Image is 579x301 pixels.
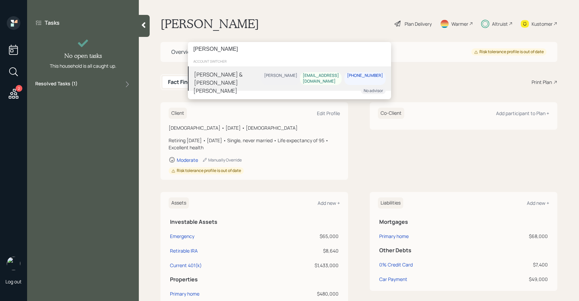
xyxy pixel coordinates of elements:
[264,73,297,79] div: [PERSON_NAME]
[188,56,391,66] div: account switcher
[364,88,383,94] div: No advisor
[193,87,237,95] div: [PERSON_NAME]
[347,73,383,79] div: [PHONE_NUMBER]
[194,70,261,87] div: [PERSON_NAME] & [PERSON_NAME]
[303,73,339,85] div: [EMAIL_ADDRESS][DOMAIN_NAME]
[188,42,391,56] input: Type a command or search…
